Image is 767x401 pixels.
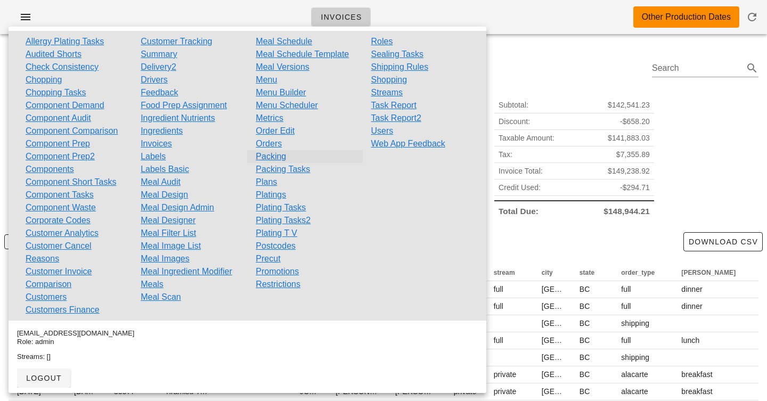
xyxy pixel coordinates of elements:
span: BC [580,370,590,379]
a: Component Demand [26,99,104,112]
span: $141,883.03 [608,132,650,144]
th: city: Not sorted. Activate to sort ascending. [533,264,571,281]
a: Ingredients [141,125,183,137]
a: Components [26,163,74,176]
span: Credit Used: [499,182,541,193]
span: [GEOGRAPHIC_DATA] [542,285,620,293]
span: Tax: [499,149,512,160]
button: Add Filter [4,234,73,249]
span: order_type [621,269,655,276]
a: Menu [256,73,277,86]
a: Meal Design Admin [141,201,214,214]
a: Labels Basic [141,163,189,176]
a: Labels [141,150,166,163]
span: Download CSV [688,238,758,246]
a: Invoices [141,137,172,150]
div: Other Production Dates [642,11,731,23]
span: full [494,336,503,345]
a: Meal Scan [141,291,181,304]
a: Customer Tracking Summary [141,35,239,61]
span: dinner [681,285,703,293]
span: BC [580,319,590,328]
a: Shopping [371,73,407,86]
a: Web App Feedback [371,137,445,150]
button: Download CSV [683,232,763,251]
span: [GEOGRAPHIC_DATA] [542,387,620,396]
span: -$294.71 [620,182,650,193]
a: Meal Ingredient Modifier [141,265,232,278]
span: $149,238.92 [608,165,650,177]
th: state: Not sorted. Activate to sort ascending. [571,264,613,281]
span: full [621,336,631,345]
a: Task Report [371,99,417,112]
a: Sealing Tasks [371,48,423,61]
a: Customer Analytics [26,227,99,240]
span: [GEOGRAPHIC_DATA] [542,302,620,310]
a: Meal Filter List [141,227,196,240]
span: $7,355.89 [616,149,650,160]
a: Allergy Plating Tasks [26,35,104,48]
span: BC [580,387,590,396]
a: Promotions [256,265,299,278]
th: tod: Not sorted. Activate to sort ascending. [673,264,754,281]
a: Task Report2 [371,112,421,125]
span: BC [580,336,590,345]
div: Streams: [] [17,353,478,361]
a: Meal Image List [141,240,201,252]
a: Invoices [311,7,371,27]
span: [GEOGRAPHIC_DATA] [542,370,620,379]
span: private [494,387,517,396]
a: Restrictions [256,278,300,291]
a: Order Edit [256,125,295,137]
div: Role: admin [17,338,478,346]
a: Metrics [256,112,283,125]
a: Plating Tasks [256,201,306,214]
span: BC [580,353,590,362]
a: Shipping Rules [371,61,429,73]
span: dinner [681,302,703,310]
span: shipping [621,319,649,328]
span: logout [26,374,62,382]
a: Meal Images [141,252,190,265]
a: Component Tasks [26,189,94,201]
a: Component Waste [26,201,96,214]
span: Total Due: [499,206,538,217]
a: Plating T V [256,227,297,240]
span: full [494,285,503,293]
a: Roles [371,35,393,48]
a: Food Prep Assignment [141,99,227,112]
a: Menu Builder [256,86,306,99]
span: Subtotal: [499,99,528,111]
span: Invoice Total: [499,165,543,177]
span: Invoices [320,13,362,21]
a: Precut [256,252,280,265]
span: city [542,269,553,276]
a: Audited Shorts [26,48,81,61]
a: Packing Tasks [256,163,310,176]
span: BC [580,285,590,293]
a: Menu Scheduler [256,99,318,112]
span: [GEOGRAPHIC_DATA] [542,353,620,362]
a: Component Audit [26,112,91,125]
a: Customers [26,291,67,304]
a: Component Comparison [26,125,118,137]
a: Check Consistency [26,61,99,73]
span: stream [494,269,515,276]
span: full [621,302,631,310]
a: Meal Schedule [256,35,312,48]
span: [GEOGRAPHIC_DATA] [542,319,620,328]
th: stream: Not sorted. Activate to sort ascending. [485,264,533,281]
a: Chopping Tasks [26,86,86,99]
a: Corporate Codes [26,214,91,227]
a: Component Prep2 [26,150,95,163]
span: full [621,285,631,293]
span: state [580,269,595,276]
span: Taxable Amount: [499,132,554,144]
a: Streams [371,86,403,99]
a: Component Short Tasks [26,176,116,189]
span: alacarte [621,370,648,379]
a: Ingredient Nutrients [141,112,215,125]
a: Meal Audit [141,176,181,189]
a: Meals [141,278,164,291]
a: Customer Invoice Comparison [26,265,124,291]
